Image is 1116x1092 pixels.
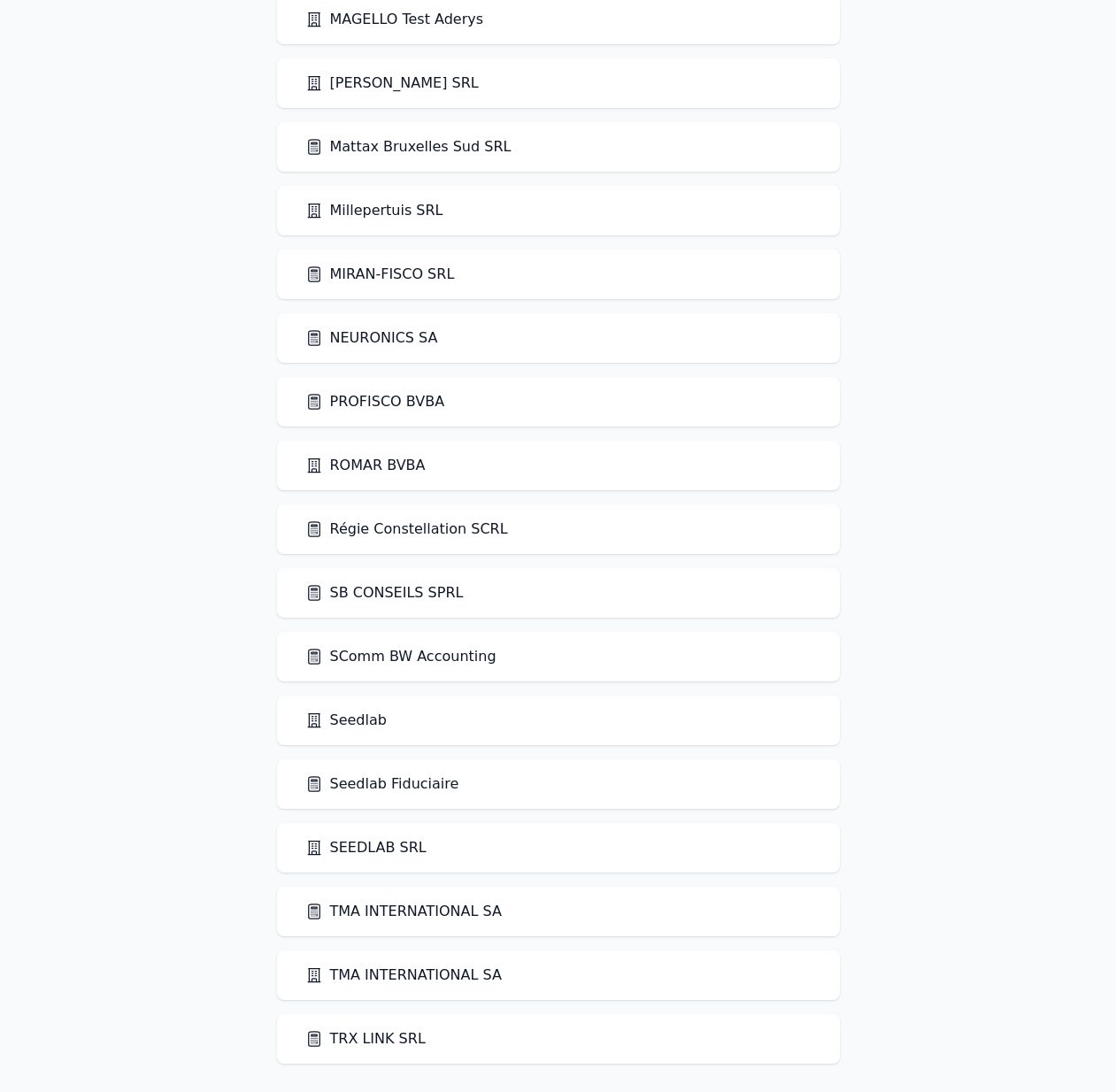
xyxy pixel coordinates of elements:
[305,136,512,158] a: Mattax Bruxelles Sud SRL
[305,837,427,858] a: SEEDLAB SRL
[305,901,502,922] a: TMA INTERNATIONAL SA
[305,9,484,30] a: MAGELLO Test Aderys
[305,965,502,986] a: TMA INTERNATIONAL SA
[305,200,443,221] a: Millepertuis SRL
[305,646,496,667] a: SComm BW Accounting
[305,73,479,94] a: [PERSON_NAME] SRL
[305,264,455,285] a: MIRAN-FISCO SRL
[305,455,426,476] a: ROMAR BVBA
[305,519,508,540] a: Régie Constellation SCRL
[305,773,459,795] a: Seedlab Fiduciaire
[305,391,445,412] a: PROFISCO BVBA
[305,582,464,604] a: SB CONSEILS SPRL
[305,710,387,731] a: Seedlab
[305,1028,426,1050] a: TRX LINK SRL
[305,327,438,349] a: NEURONICS SA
